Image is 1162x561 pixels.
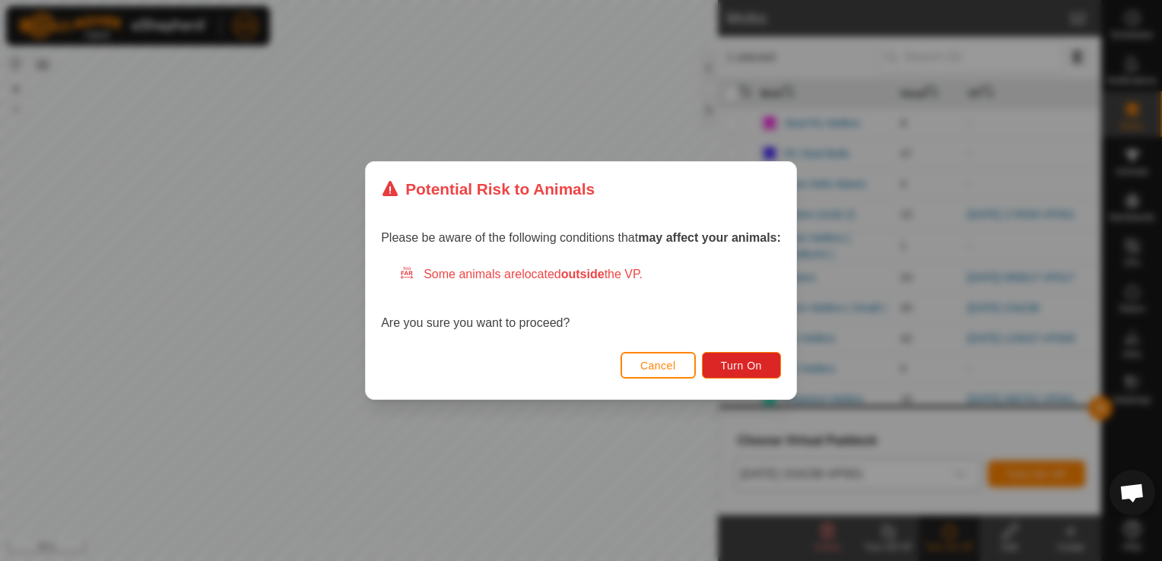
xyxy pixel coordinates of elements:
[381,265,781,332] div: Are you sure you want to proceed?
[638,231,781,244] strong: may affect your animals:
[522,268,643,280] span: located the VP.
[621,352,696,379] button: Cancel
[561,268,605,280] strong: outside
[702,352,781,379] button: Turn On
[399,265,781,284] div: Some animals are
[1110,470,1155,515] div: Open chat
[381,177,595,201] div: Potential Risk to Animals
[381,231,781,244] span: Please be aware of the following conditions that
[721,360,762,372] span: Turn On
[640,360,676,372] span: Cancel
